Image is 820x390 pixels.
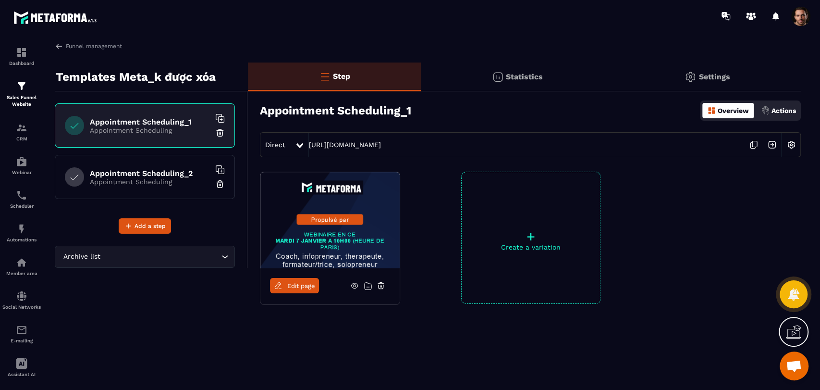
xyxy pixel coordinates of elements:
img: dashboard-orange.40269519.svg [707,106,716,115]
img: arrow [55,42,63,50]
a: Assistant AI [2,351,41,384]
img: trash [215,128,225,138]
img: bars-o.4a397970.svg [319,71,330,82]
a: schedulerschedulerScheduler [2,182,41,216]
a: automationsautomationsWebinar [2,149,41,182]
p: Automations [2,237,41,242]
img: setting-gr.5f69749f.svg [685,71,696,83]
img: scheduler [16,189,27,201]
img: automations [16,257,27,268]
p: Webinar [2,170,41,175]
a: formationformationCRM [2,115,41,149]
h3: Appointment Scheduling_1 [260,104,411,117]
p: Sales Funnel Website [2,94,41,108]
img: logo [13,9,100,26]
p: Social Networks [2,304,41,310]
a: Funnel management [55,42,122,50]
p: Overview [718,107,749,114]
div: Search for option [55,246,235,268]
p: Step [333,72,350,81]
img: social-network [16,290,27,302]
p: CRM [2,136,41,141]
p: Statistics [506,72,543,81]
a: automationsautomationsMember area [2,250,41,283]
p: Appointment Scheduling [90,178,210,186]
p: Templates Meta_k được xóa [56,67,216,87]
a: emailemailE-mailing [2,317,41,351]
a: Edit page [270,278,319,293]
p: Dashboard [2,61,41,66]
img: formation [16,47,27,58]
img: email [16,324,27,336]
img: setting-w.858f3a88.svg [782,136,800,154]
p: Member area [2,271,41,276]
img: formation [16,80,27,92]
a: formationformationDashboard [2,39,41,73]
a: formationformationSales Funnel Website [2,73,41,115]
img: actions.d6e523a2.png [761,106,770,115]
span: Edit page [287,282,315,289]
img: image [260,172,400,268]
span: Archive list [61,252,102,262]
p: Create a variation [462,243,600,251]
img: stats.20deebd0.svg [492,71,503,83]
button: Add a step [119,218,171,234]
p: Actions [771,107,796,114]
a: automationsautomationsAutomations [2,216,41,250]
p: + [462,230,600,243]
img: arrow-next.bcc2205e.svg [763,136,781,154]
p: E-mailing [2,338,41,343]
img: trash [215,179,225,189]
input: Search for option [102,252,219,262]
div: Mở cuộc trò chuyện [780,352,808,380]
img: formation [16,122,27,134]
span: Direct [265,141,285,149]
span: Add a step [135,221,166,231]
p: Settings [698,72,730,81]
img: automations [16,223,27,235]
p: Scheduler [2,203,41,209]
a: [URL][DOMAIN_NAME] [309,141,381,149]
img: automations [16,156,27,167]
h6: Appointment Scheduling_2 [90,169,210,178]
p: Appointment Scheduling [90,126,210,134]
h6: Appointment Scheduling_1 [90,117,210,126]
p: Assistant AI [2,372,41,377]
a: social-networksocial-networkSocial Networks [2,283,41,317]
